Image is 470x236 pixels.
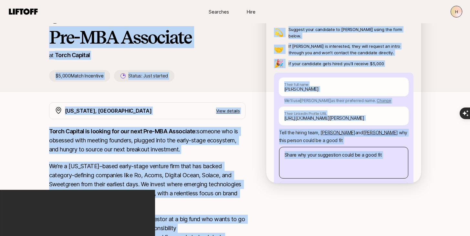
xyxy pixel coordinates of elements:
a: Hire [235,6,267,18]
p: [US_STATE], [GEOGRAPHIC_DATA] [65,107,152,115]
p: We’re a [US_STATE]–based early-stage venture firm that has backed category-defining companies lik... [49,162,245,207]
span: Hire [247,8,256,15]
p: Suggest your candidate to [PERSON_NAME] using the form below. [288,26,413,39]
span: Change [377,98,391,103]
button: H [451,6,462,17]
span: [PERSON_NAME] [363,130,398,135]
p: Status: [128,72,168,80]
p: If [PERSON_NAME] is interested, they will request an intro through you and won't contact the cand... [288,43,413,56]
p: someone who is obsessed with meeting founders, plugged into the early-stage ecosystem, and hungry... [49,127,245,154]
p: at [49,51,54,59]
p: 💫 [274,29,284,36]
p: 🤝 [274,46,284,53]
p: H [455,8,458,15]
h1: Pre-MBA Associate [49,27,245,47]
strong: Torch Capital is looking for our next Pre-MBA Associate: [49,128,197,135]
span: Searches [209,8,229,15]
p: We'll use [PERSON_NAME] as their preferred name. [279,96,408,104]
p: 🎉 [274,60,284,67]
span: and [355,130,398,135]
span: [PERSON_NAME] [320,130,355,135]
a: Searches [203,6,235,18]
p: View details [216,108,240,114]
p: If your candidate gets hired you'll receive $5,000 [288,60,384,67]
span: Just started [143,73,168,79]
a: Torch Capital [55,52,90,58]
p: $5,000 Match Incentive [49,70,110,82]
p: Tell the hiring team, why this person could be a good fit [279,129,408,144]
